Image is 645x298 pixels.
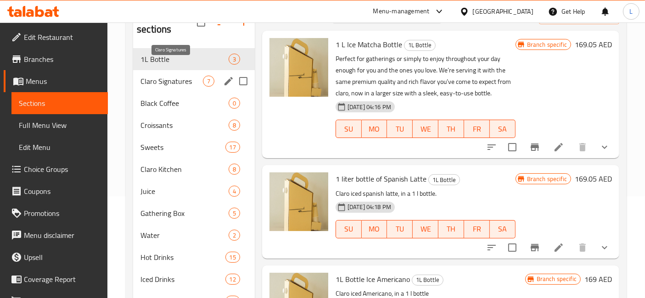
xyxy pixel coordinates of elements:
[473,6,533,17] div: [GEOGRAPHIC_DATA]
[336,38,402,51] span: 1 L Ice Matcha Bottle
[464,120,490,138] button: FR
[344,103,395,111] span: [DATE] 04:16 PM
[4,48,108,70] a: Branches
[229,54,240,65] div: items
[133,48,255,70] div: 1L Bottle3
[24,32,101,43] span: Edit Restaurant
[133,180,255,202] div: Juice4
[24,164,101,175] span: Choice Groups
[140,142,225,153] div: Sweets
[203,76,214,87] div: items
[365,222,384,236] span: MO
[344,203,395,211] span: [DATE] 04:18 PM
[140,164,229,175] span: Claro Kitchen
[4,180,108,202] a: Coupons
[404,40,435,50] span: 1L Bottle
[137,9,197,36] h2: Menu sections
[11,136,108,158] a: Edit Menu
[4,202,108,224] a: Promotions
[229,120,240,131] div: items
[229,231,240,240] span: 2
[24,54,101,65] span: Branches
[269,172,328,231] img: 1 liter bottle of Spanish Latte
[572,237,594,259] button: delete
[373,6,430,17] div: Menu-management
[362,120,387,138] button: MO
[140,274,225,285] div: Iced Drinks
[416,122,435,136] span: WE
[340,222,358,236] span: SU
[481,136,503,158] button: sort-choices
[438,220,464,238] button: TH
[429,175,460,185] span: 1L Bottle
[229,164,240,175] div: items
[4,268,108,290] a: Coverage Report
[468,122,486,136] span: FR
[391,222,409,236] span: TU
[11,114,108,136] a: Full Menu View
[524,136,546,158] button: Branch-specific-item
[481,237,503,259] button: sort-choices
[404,40,436,51] div: 1L Bottle
[229,187,240,196] span: 4
[140,208,229,219] span: Gathering Box
[26,76,101,87] span: Menus
[226,143,240,152] span: 17
[24,186,101,197] span: Coupons
[203,77,214,86] span: 7
[490,220,516,238] button: SA
[336,272,410,286] span: 1L Bottle Ice Americano
[269,38,328,97] img: 1 L Ice Matcha Bottle
[140,230,229,241] span: Water
[4,158,108,180] a: Choice Groups
[336,120,362,138] button: SU
[553,242,564,253] a: Edit menu item
[140,252,225,263] span: Hot Drinks
[442,122,460,136] span: TH
[524,237,546,259] button: Branch-specific-item
[229,98,240,109] div: items
[24,208,101,219] span: Promotions
[572,136,594,158] button: delete
[336,220,362,238] button: SU
[412,275,443,286] div: 1L Bottle
[438,120,464,138] button: TH
[133,92,255,114] div: Black Coffee0
[133,202,255,224] div: Gathering Box5
[387,220,413,238] button: TU
[133,136,255,158] div: Sweets17
[19,98,101,109] span: Sections
[599,242,610,253] svg: Show Choices
[468,222,486,236] span: FR
[226,275,240,284] span: 12
[229,55,240,64] span: 3
[428,174,460,185] div: 1L Bottle
[133,246,255,268] div: Hot Drinks15
[599,142,610,153] svg: Show Choices
[523,175,571,183] span: Branch specific
[222,74,236,88] button: edit
[225,142,240,153] div: items
[575,172,612,185] h6: 169.05 AED
[140,98,229,109] span: Black Coffee
[494,222,512,236] span: SA
[575,38,612,51] h6: 169.05 AED
[464,220,490,238] button: FR
[133,70,255,92] div: Claro Signatures7edit
[229,230,240,241] div: items
[133,224,255,246] div: Water2
[413,120,438,138] button: WE
[629,6,633,17] span: L
[494,122,512,136] span: SA
[523,40,571,49] span: Branch specific
[140,54,229,65] span: 1L Bottle
[140,76,203,87] span: Claro Signatures
[490,120,516,138] button: SA
[229,121,240,130] span: 8
[140,186,229,197] span: Juice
